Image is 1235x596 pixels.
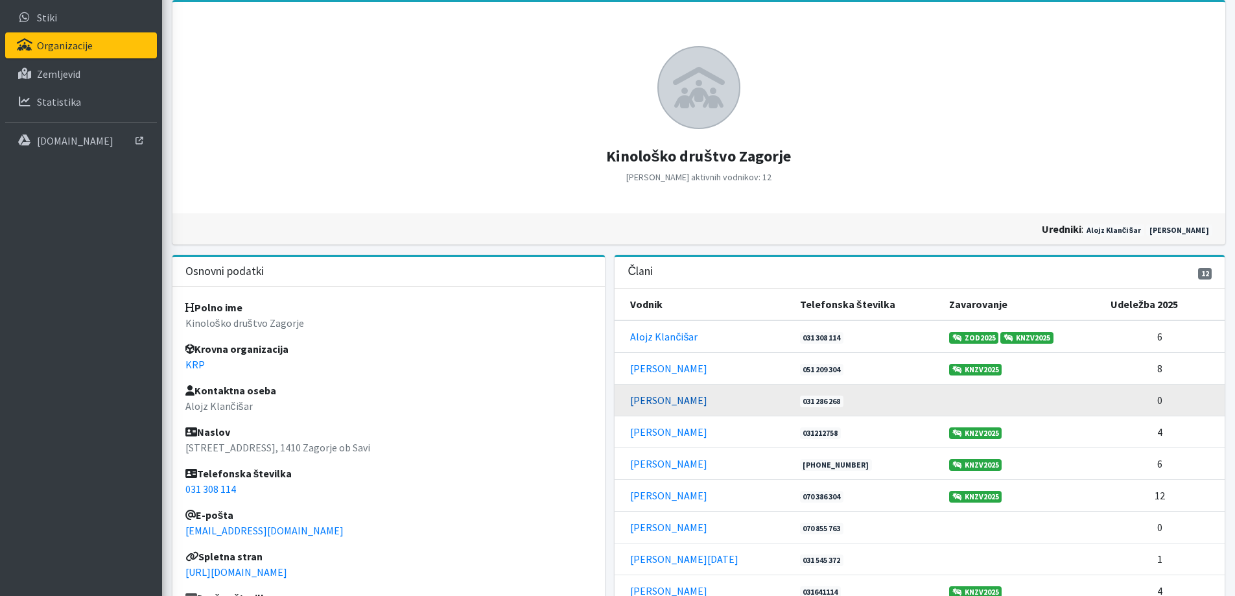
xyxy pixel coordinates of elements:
th: Telefonska številka [792,289,941,320]
a: KNZV2025 [949,459,1002,471]
a: [PHONE_NUMBER] [800,459,873,471]
h3: Člani [628,265,653,278]
a: 031 308 114 [800,332,844,344]
th: Udeležba 2025 [1103,289,1225,320]
a: [EMAIL_ADDRESS][DOMAIN_NAME] [185,524,344,537]
p: Zemljevid [37,67,80,80]
td: 0 [1103,384,1225,416]
td: 6 [1103,320,1225,353]
strong: Polno ime [185,301,242,314]
a: Alojz Klančišar [1083,224,1144,236]
strong: Naslov [185,425,230,438]
p: [DOMAIN_NAME] [37,134,113,147]
h3: Osnovni podatki [185,265,264,278]
th: Vodnik [615,289,792,320]
p: Alojz Klančišar [185,398,593,414]
strong: Krovna organizacija [185,342,288,355]
a: Stiki [5,5,157,30]
a: [PERSON_NAME] [630,521,707,534]
strong: Kinološko društvo Zagorje [606,146,791,166]
td: 4 [1103,416,1225,447]
td: 12 [1103,479,1225,511]
th: Zavarovanje [941,289,1103,320]
span: 12 [1198,268,1212,280]
a: [PERSON_NAME] [630,362,707,375]
strong: uredniki [1042,222,1081,235]
a: 051 209 304 [800,364,844,375]
a: Alojz Klančišar [630,330,698,343]
strong: Spletna stran [185,550,263,563]
a: [PERSON_NAME] [1146,224,1212,236]
a: [PERSON_NAME] [630,425,707,438]
a: [PERSON_NAME] [630,394,707,407]
a: [PERSON_NAME] [630,457,707,470]
p: Statistika [37,95,81,108]
p: Stiki [37,11,57,24]
p: [STREET_ADDRESS], 1410 Zagorje ob Savi [185,440,593,455]
td: 6 [1103,447,1225,479]
a: Organizacije [5,32,157,58]
a: ZOD2025 [949,332,999,344]
a: 031 308 114 [185,483,236,495]
a: KNZV2025 [949,491,1002,503]
strong: Kontaktna oseba [185,384,276,397]
small: [PERSON_NAME] aktivnih vodnikov: 12 [626,171,771,183]
a: 031 286 268 [800,396,844,407]
a: [URL][DOMAIN_NAME] [185,566,287,578]
p: Kinološko društvo Zagorje [185,315,593,331]
strong: E-pošta [185,508,234,521]
td: 1 [1103,543,1225,575]
a: [DOMAIN_NAME] [5,128,157,154]
a: KNZV2025 [949,364,1002,375]
p: Organizacije [37,39,93,52]
a: KRP [185,358,205,371]
a: KNZV2025 [1000,332,1053,344]
a: KNZV2025 [949,427,1002,439]
a: [PERSON_NAME] [630,489,707,502]
a: 031 545 372 [800,554,844,566]
strong: Telefonska številka [185,467,292,480]
a: 031212758 [800,427,841,439]
div: : [699,221,1217,237]
a: 070 386 304 [800,491,844,503]
a: Zemljevid [5,61,157,87]
a: [PERSON_NAME][DATE] [630,553,738,566]
a: 070 855 763 [800,523,844,534]
td: 8 [1103,352,1225,384]
td: 0 [1103,511,1225,543]
a: Statistika [5,89,157,115]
